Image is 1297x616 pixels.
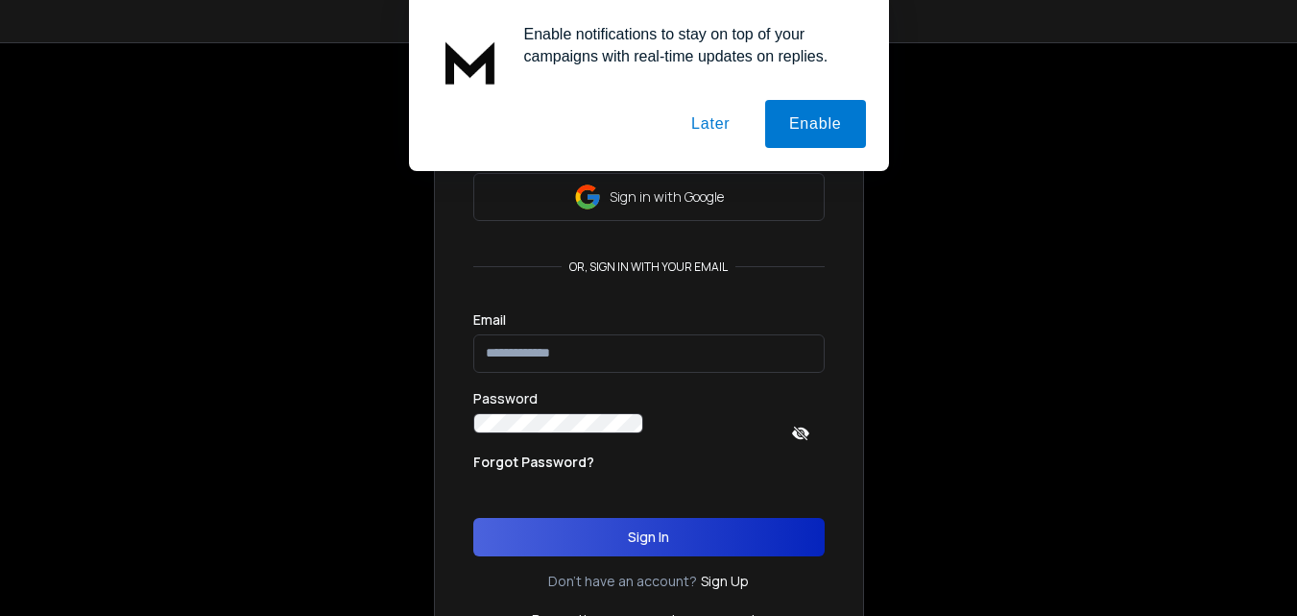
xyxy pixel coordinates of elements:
[562,259,735,275] p: or, sign in with your email
[765,100,866,148] button: Enable
[509,23,866,67] div: Enable notifications to stay on top of your campaigns with real-time updates on replies.
[610,187,724,207] p: Sign in with Google
[701,572,749,591] a: Sign Up
[432,23,509,100] img: notification icon
[548,572,697,591] p: Don't have an account?
[473,173,825,221] button: Sign in with Google
[473,518,825,556] button: Sign In
[473,392,538,406] label: Password
[473,453,594,472] p: Forgot Password?
[473,313,506,327] label: Email
[667,100,754,148] button: Later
